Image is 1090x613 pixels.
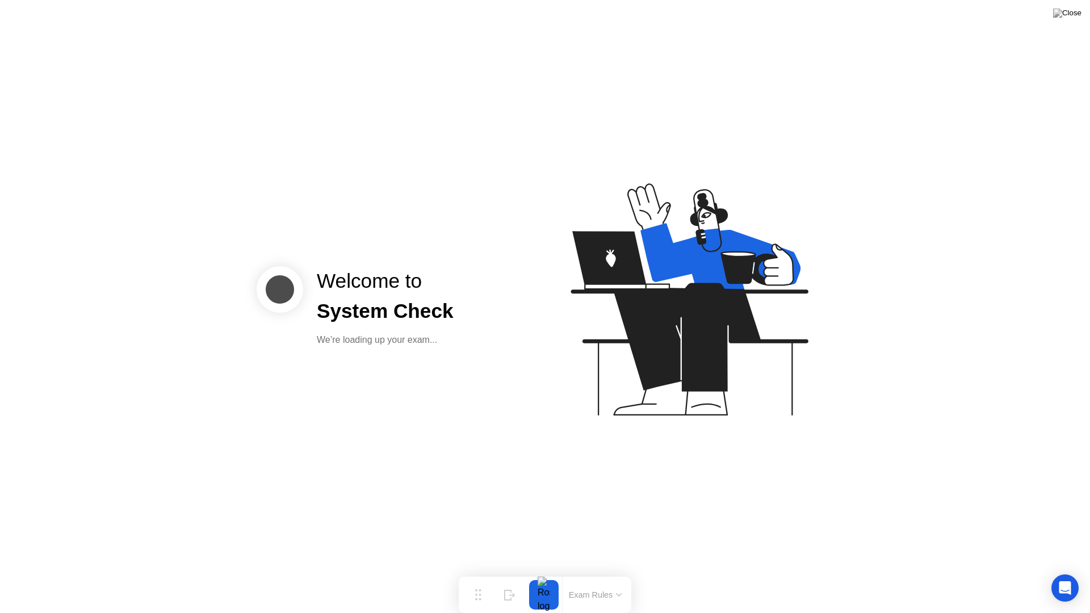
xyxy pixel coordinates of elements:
[565,590,626,600] button: Exam Rules
[317,333,454,347] div: We’re loading up your exam...
[1053,9,1081,18] img: Close
[317,266,454,296] div: Welcome to
[1051,574,1079,602] div: Open Intercom Messenger
[317,296,454,326] div: System Check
